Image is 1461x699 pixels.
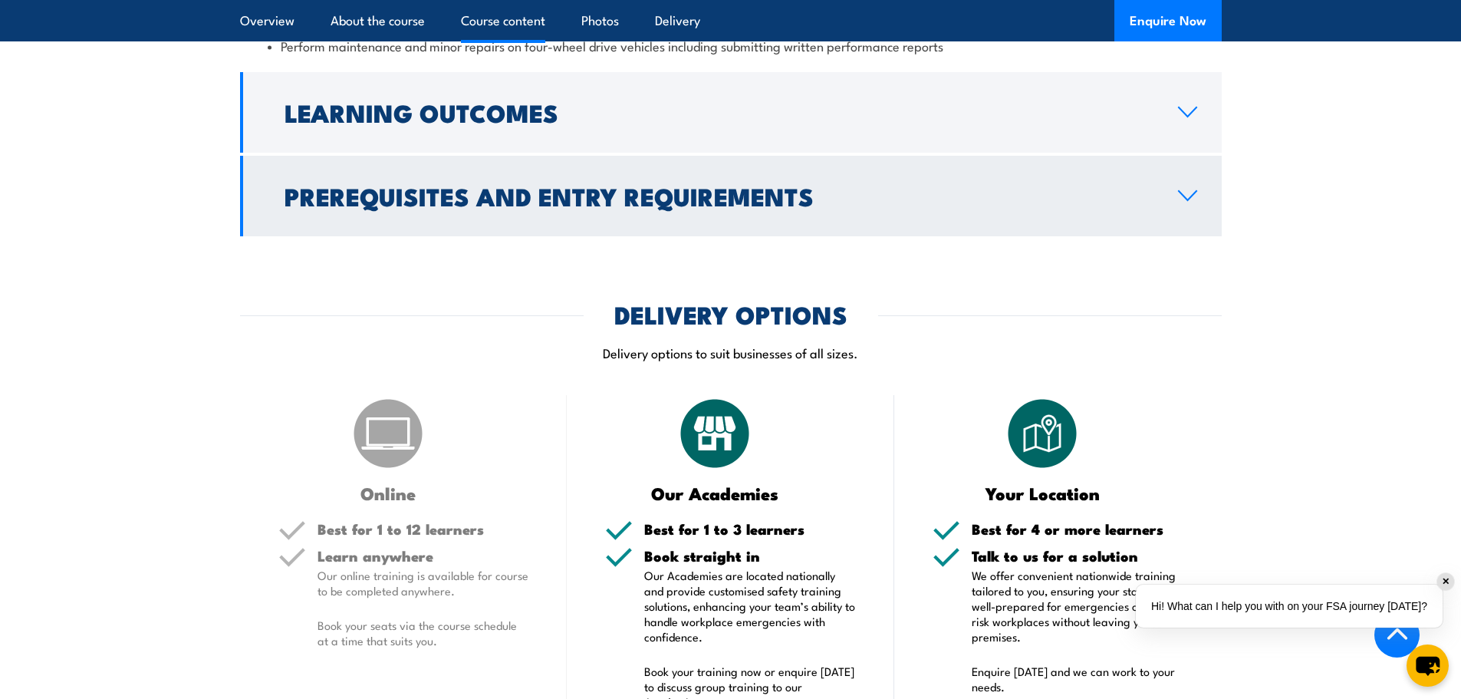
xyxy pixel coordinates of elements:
[318,568,529,598] p: Our online training is available for course to be completed anywhere.
[972,549,1183,563] h5: Talk to us for a solution
[972,522,1183,536] h5: Best for 4 or more learners
[240,344,1222,361] p: Delivery options to suit businesses of all sizes.
[278,484,499,502] h3: Online
[318,522,529,536] h5: Best for 1 to 12 learners
[318,549,529,563] h5: Learn anywhere
[644,549,856,563] h5: Book straight in
[644,568,856,645] p: Our Academies are located nationally and provide customised safety training solutions, enhancing ...
[605,484,825,502] h3: Our Academies
[240,156,1222,236] a: Prerequisites and Entry Requirements
[318,618,529,648] p: Book your seats via the course schedule at a time that suits you.
[972,568,1183,645] p: We offer convenient nationwide training tailored to you, ensuring your staff are well-prepared fo...
[1136,585,1443,628] div: Hi! What can I help you with on your FSA journey [DATE]?
[1407,645,1449,687] button: chat-button
[933,484,1153,502] h3: Your Location
[285,101,1153,123] h2: Learning Outcomes
[1437,573,1454,590] div: ✕
[240,72,1222,153] a: Learning Outcomes
[614,303,847,325] h2: DELIVERY OPTIONS
[268,37,1194,54] li: Perform maintenance and minor repairs on four-wheel drive vehicles including submitting written p...
[285,185,1153,206] h2: Prerequisites and Entry Requirements
[972,664,1183,694] p: Enquire [DATE] and we can work to your needs.
[644,522,856,536] h5: Best for 1 to 3 learners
